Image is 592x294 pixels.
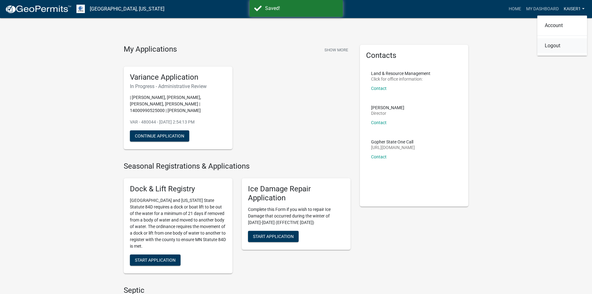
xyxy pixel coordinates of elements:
p: Director [371,111,404,115]
a: Kaiser1 [561,3,587,15]
p: Complete this Form if you wish to repair Ice Damage that occurred during the winter of [DATE]-[DA... [248,206,344,226]
a: Home [506,3,524,15]
p: Gopher State One Call [371,140,415,144]
a: Contact [371,120,387,125]
p: | [PERSON_NAME], [PERSON_NAME], [PERSON_NAME], [PERSON_NAME] | 14000990525000 | [PERSON_NAME] [130,94,226,114]
h5: Contacts [366,51,462,60]
p: VAR - 480044 - [DATE] 2:54:13 PM [130,119,226,125]
span: Start Application [253,234,294,239]
p: Click for office information: [371,77,430,81]
p: [URL][DOMAIN_NAME] [371,145,415,150]
a: Contact [371,154,387,159]
span: Start Application [135,258,176,263]
div: Saved! [265,5,338,12]
a: My Dashboard [524,3,561,15]
h5: Variance Application [130,73,226,82]
h5: Dock & Lift Registry [130,184,226,194]
a: Logout [537,38,587,53]
button: Continue Application [130,130,189,142]
p: Land & Resource Management [371,71,430,76]
h5: Ice Damage Repair Application [248,184,344,203]
div: Kaiser1 [537,16,587,56]
a: Contact [371,86,387,91]
h6: In Progress - Administrative Review [130,83,226,89]
p: [PERSON_NAME] [371,105,404,110]
h4: Seasonal Registrations & Applications [124,162,351,171]
h4: My Applications [124,45,177,54]
a: [GEOGRAPHIC_DATA], [US_STATE] [90,4,164,14]
button: Start Application [248,231,299,242]
button: Start Application [130,254,181,266]
p: [GEOGRAPHIC_DATA] and [US_STATE] State Statute 84D requires a dock or boat lift to be out of the ... [130,197,226,250]
button: Show More [322,45,351,55]
img: Otter Tail County, Minnesota [76,5,85,13]
a: Account [537,18,587,33]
